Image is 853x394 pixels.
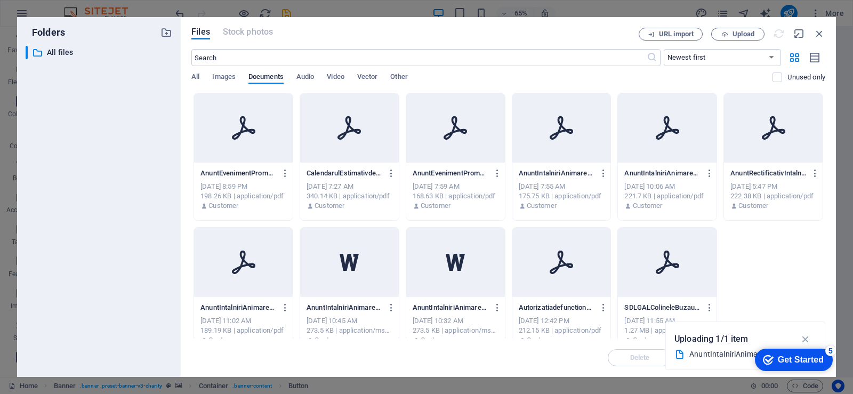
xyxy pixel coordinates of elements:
[248,70,284,85] span: Documents
[519,303,594,312] p: AutorizatiadefunctionareGALColineleBuzaului2023-2027.pdf
[814,28,825,39] i: Close
[296,70,314,85] span: Audio
[208,201,238,211] p: Customer
[519,191,605,201] div: 175.75 KB | application/pdf
[307,182,392,191] div: [DATE] 7:27 AM
[307,191,392,201] div: 340.14 KB | application/pdf
[223,26,273,38] span: This file type is not supported by this element
[787,73,825,82] p: Displays only files that are not in use on the website. Files added during this session can still...
[421,201,450,211] p: Customer
[519,326,605,335] div: 212.15 KB | application/pdf
[200,168,276,178] p: AnuntEvenimentPromovareTeritoriuTrimestrulIII2025-tknWYWQ8h0ZdCZysurwQ4Q.pdf
[624,303,700,312] p: SDLGALColineleBuzaului2023-2027-Initiala.pdf
[307,303,382,312] p: AnuntIntalniriAnimareTrimestrulIV2024-GALColineleBuzaului.doc
[26,46,28,59] div: ​
[733,31,754,37] span: Upload
[160,27,172,38] i: Create new folder
[307,326,392,335] div: 273.5 KB | application/msword
[711,28,765,41] button: Upload
[47,46,152,59] p: All files
[191,26,210,38] span: Files
[200,326,286,335] div: 189.19 KB | application/pdf
[730,168,806,178] p: AnuntRectificativIntalniriAnimareTrimestrulIV2024-GALColineleBuzaului.pdf
[191,49,646,66] input: Search
[357,70,378,85] span: Vector
[633,201,663,211] p: Customer
[659,31,694,37] span: URL import
[200,303,276,312] p: AnuntIntalniriAnimareTrimestrulIV2024-GALColineleBuzaului.pdf
[527,335,557,345] p: Customer
[212,70,236,85] span: Images
[674,332,749,346] p: Uploading 1/1 item
[9,5,86,28] div: Get Started 5 items remaining, 0% complete
[413,326,498,335] div: 273.5 KB | application/msword
[26,26,65,39] p: Folders
[307,316,392,326] div: [DATE] 10:45 AM
[519,182,605,191] div: [DATE] 7:55 AM
[79,2,90,13] div: 5
[730,191,816,201] div: 222.38 KB | application/pdf
[327,70,344,85] span: Video
[624,168,700,178] p: AnuntIntalniriAnimareTrimestrulI2025-GALColineleBuzaului.pdf
[413,168,488,178] p: AnuntEvenimentPromovarepentruCopiiTrimestrulII2025-GALColineleBuzaului-t7wmMUpUYxGWK_i1s_lH9A.pdf
[307,168,382,178] p: CalendarulEstimativdeLansareaSesiunilordeDepunerepentruAnul2025-Q13UIAFalAoFahXIRXcvvQ.pdf
[413,182,498,191] div: [DATE] 7:59 AM
[624,182,710,191] div: [DATE] 10:06 AM
[200,182,286,191] div: [DATE] 8:59 PM
[421,335,450,345] p: Customer
[624,191,710,201] div: 221.7 KB | application/pdf
[413,303,488,312] p: AnuntIntalniriAnimareTrimestrulIV2024-GALColineleBuzaului.doc
[31,12,77,21] div: Get Started
[413,316,498,326] div: [DATE] 10:32 AM
[689,348,794,360] div: AnuntIntalniriAnimareTrimestrulIII2025.pdf
[624,316,710,326] div: [DATE] 11:55 AM
[793,28,805,39] i: Minimize
[200,316,286,326] div: [DATE] 11:02 AM
[315,335,344,345] p: Customer
[738,201,768,211] p: Customer
[639,28,703,41] button: URL import
[413,191,498,201] div: 168.63 KB | application/pdf
[519,168,594,178] p: AnuntIntalniriAnimareTrimestrulII2025-GALColineleBuzaului-shOwFMjo5Uf9T1PymTmfoQ.pdf
[730,182,816,191] div: [DATE] 5:47 PM
[390,70,407,85] span: Other
[527,201,557,211] p: Customer
[633,335,663,345] p: Customer
[200,191,286,201] div: 198.26 KB | application/pdf
[208,335,238,345] p: Customer
[315,201,344,211] p: Customer
[191,70,199,85] span: All
[624,326,710,335] div: 1.27 MB | application/pdf
[519,316,605,326] div: [DATE] 12:42 PM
